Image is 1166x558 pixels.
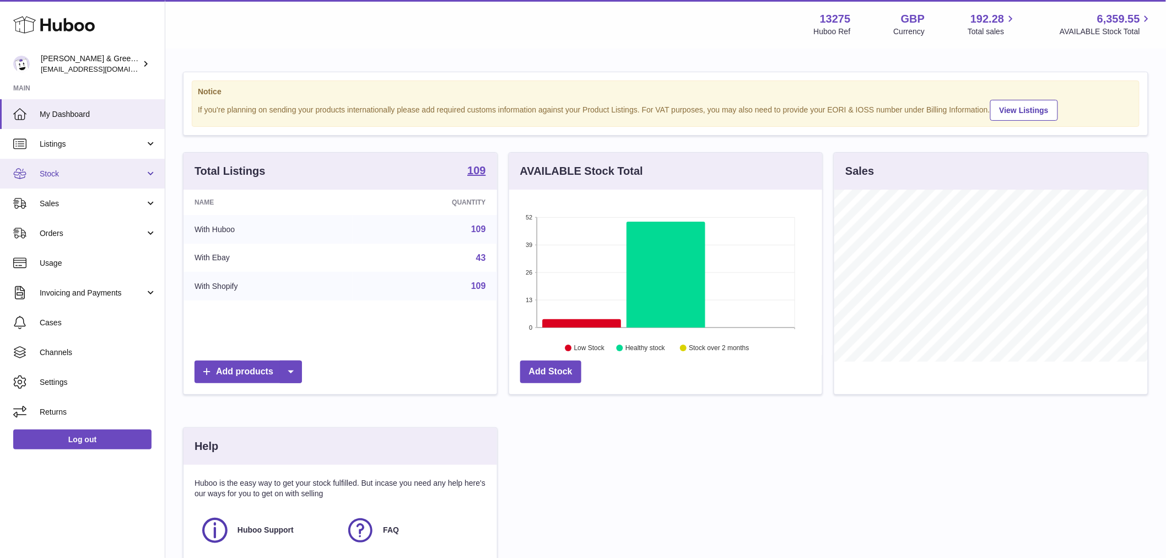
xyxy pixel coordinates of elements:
text: Stock over 2 months [689,345,749,352]
h3: AVAILABLE Stock Total [520,164,643,179]
img: internalAdmin-13275@internal.huboo.com [13,56,30,72]
strong: 13275 [820,12,851,26]
a: 109 [467,165,485,178]
span: Channels [40,347,156,358]
a: 43 [476,253,486,262]
text: 0 [529,324,532,331]
span: FAQ [383,525,399,535]
a: Add products [195,361,302,383]
span: Settings [40,377,156,388]
a: 109 [471,224,486,234]
div: [PERSON_NAME] & Green Ltd [41,53,140,74]
h3: Sales [845,164,874,179]
span: Huboo Support [237,525,294,535]
a: Add Stock [520,361,581,383]
th: Name [183,190,353,215]
h3: Total Listings [195,164,266,179]
span: Cases [40,318,156,328]
span: Returns [40,407,156,417]
span: 6,359.55 [1097,12,1140,26]
text: 39 [526,242,532,248]
td: With Shopify [183,272,353,301]
strong: GBP [901,12,925,26]
a: FAQ [346,516,480,545]
a: Huboo Support [200,516,334,545]
span: AVAILABLE Stock Total [1060,26,1153,37]
text: Healthy stock [625,345,666,352]
strong: 109 [467,165,485,176]
td: With Ebay [183,244,353,272]
span: [EMAIL_ADDRESS][DOMAIN_NAME] [41,65,162,73]
span: Invoicing and Payments [40,288,145,298]
a: 109 [471,281,486,291]
th: Quantity [353,190,497,215]
span: Stock [40,169,145,179]
text: Low Stock [574,345,605,352]
div: Huboo Ref [814,26,851,37]
a: Log out [13,430,152,449]
a: 6,359.55 AVAILABLE Stock Total [1060,12,1153,37]
p: Huboo is the easy way to get your stock fulfilled. But incase you need any help here's our ways f... [195,478,486,499]
strong: Notice [198,87,1133,97]
h3: Help [195,439,218,454]
span: Total sales [968,26,1017,37]
text: 26 [526,269,532,276]
td: With Huboo [183,215,353,244]
span: Listings [40,139,145,149]
a: 192.28 Total sales [968,12,1017,37]
span: Sales [40,198,145,209]
a: View Listings [990,100,1058,121]
span: My Dashboard [40,109,156,120]
span: Orders [40,228,145,239]
div: Currency [894,26,925,37]
text: 13 [526,297,532,303]
text: 52 [526,214,532,221]
div: If you're planning on sending your products internationally please add required customs informati... [198,98,1133,121]
span: 192.28 [970,12,1004,26]
span: Usage [40,258,156,269]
